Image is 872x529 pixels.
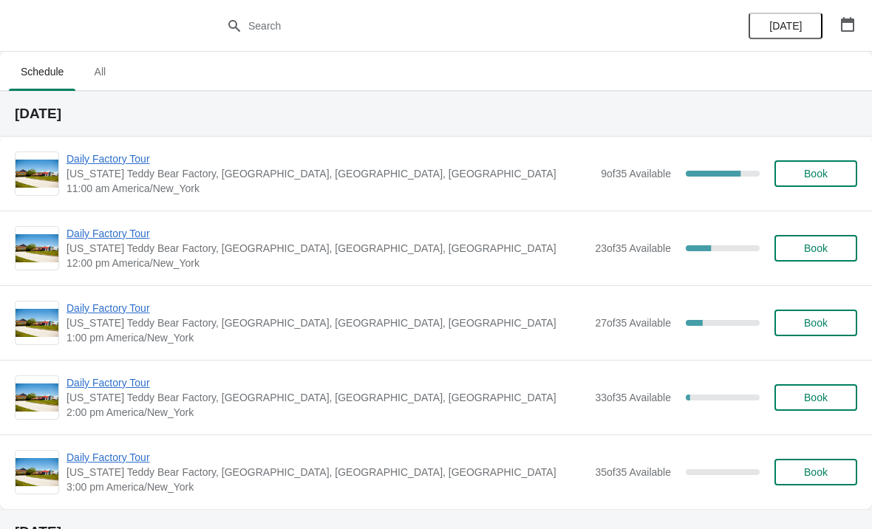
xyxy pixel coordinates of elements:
span: [US_STATE] Teddy Bear Factory, [GEOGRAPHIC_DATA], [GEOGRAPHIC_DATA], [GEOGRAPHIC_DATA] [67,315,587,330]
span: 12:00 pm America/New_York [67,256,587,270]
span: 2:00 pm America/New_York [67,405,587,420]
span: Schedule [9,58,75,85]
span: Daily Factory Tour [67,151,593,166]
button: Book [774,235,857,262]
span: 3:00 pm America/New_York [67,479,587,494]
span: [US_STATE] Teddy Bear Factory, [GEOGRAPHIC_DATA], [GEOGRAPHIC_DATA], [GEOGRAPHIC_DATA] [67,390,587,405]
span: [US_STATE] Teddy Bear Factory, [GEOGRAPHIC_DATA], [GEOGRAPHIC_DATA], [GEOGRAPHIC_DATA] [67,241,587,256]
button: Book [774,459,857,485]
span: 1:00 pm America/New_York [67,330,587,345]
h2: [DATE] [15,106,857,121]
span: Book [804,317,828,329]
button: Book [774,384,857,411]
img: Daily Factory Tour | Vermont Teddy Bear Factory, Shelburne Road, Shelburne, VT, USA | 11:00 am Am... [16,160,58,188]
img: Daily Factory Tour | Vermont Teddy Bear Factory, Shelburne Road, Shelburne, VT, USA | 12:00 pm Am... [16,234,58,263]
span: All [81,58,118,85]
span: 35 of 35 Available [595,466,671,478]
span: 23 of 35 Available [595,242,671,254]
img: Daily Factory Tour | Vermont Teddy Bear Factory, Shelburne Road, Shelburne, VT, USA | 3:00 pm Ame... [16,458,58,487]
span: 27 of 35 Available [595,317,671,329]
input: Search [248,13,654,39]
span: [DATE] [769,20,802,32]
img: Daily Factory Tour | Vermont Teddy Bear Factory, Shelburne Road, Shelburne, VT, USA | 1:00 pm Ame... [16,309,58,338]
span: 33 of 35 Available [595,392,671,403]
span: Daily Factory Tour [67,226,587,241]
span: Daily Factory Tour [67,301,587,315]
button: [DATE] [749,13,822,39]
span: Book [804,242,828,254]
button: Book [774,160,857,187]
span: 11:00 am America/New_York [67,181,593,196]
span: Book [804,392,828,403]
span: [US_STATE] Teddy Bear Factory, [GEOGRAPHIC_DATA], [GEOGRAPHIC_DATA], [GEOGRAPHIC_DATA] [67,465,587,479]
img: Daily Factory Tour | Vermont Teddy Bear Factory, Shelburne Road, Shelburne, VT, USA | 2:00 pm Ame... [16,383,58,412]
span: Book [804,466,828,478]
span: [US_STATE] Teddy Bear Factory, [GEOGRAPHIC_DATA], [GEOGRAPHIC_DATA], [GEOGRAPHIC_DATA] [67,166,593,181]
span: 9 of 35 Available [601,168,671,180]
span: Daily Factory Tour [67,450,587,465]
button: Book [774,310,857,336]
span: Book [804,168,828,180]
span: Daily Factory Tour [67,375,587,390]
